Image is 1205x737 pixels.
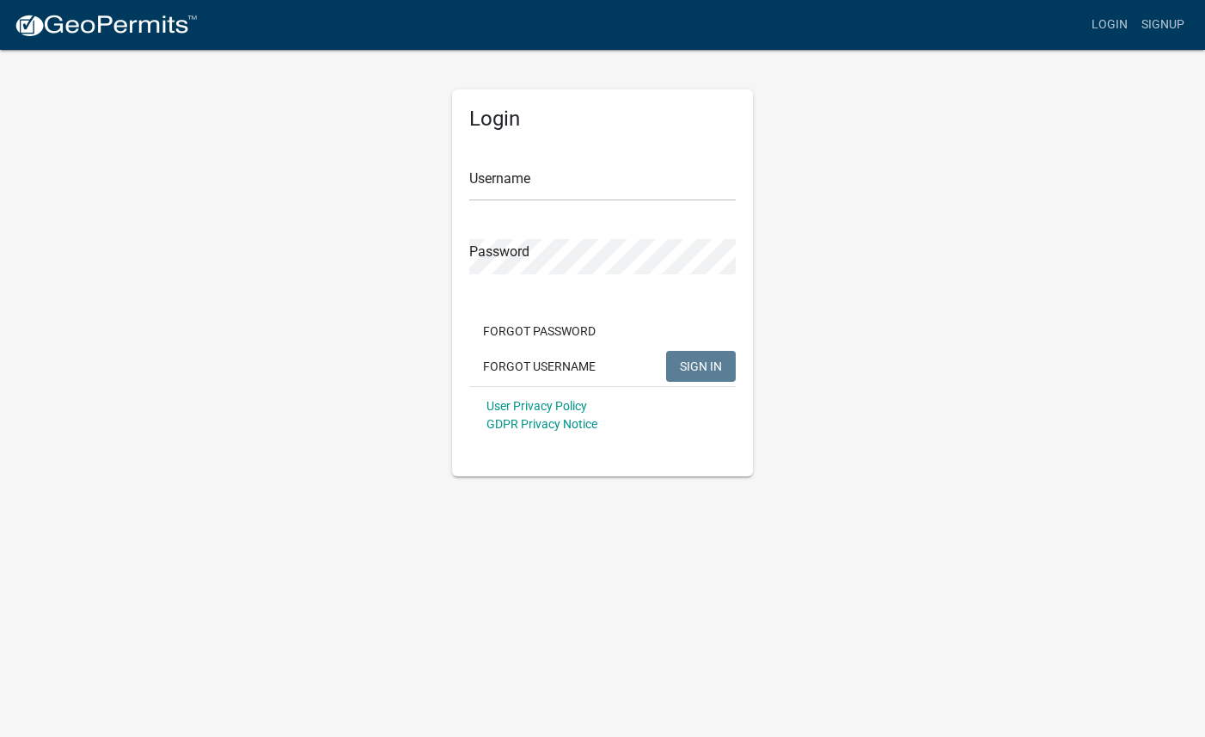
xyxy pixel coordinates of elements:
button: SIGN IN [666,351,736,382]
a: Signup [1135,9,1191,41]
h5: Login [469,107,736,132]
span: SIGN IN [680,359,722,372]
a: Login [1085,9,1135,41]
button: Forgot Password [469,316,609,347]
a: GDPR Privacy Notice [486,417,597,431]
button: Forgot Username [469,351,609,382]
a: User Privacy Policy [486,399,587,413]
